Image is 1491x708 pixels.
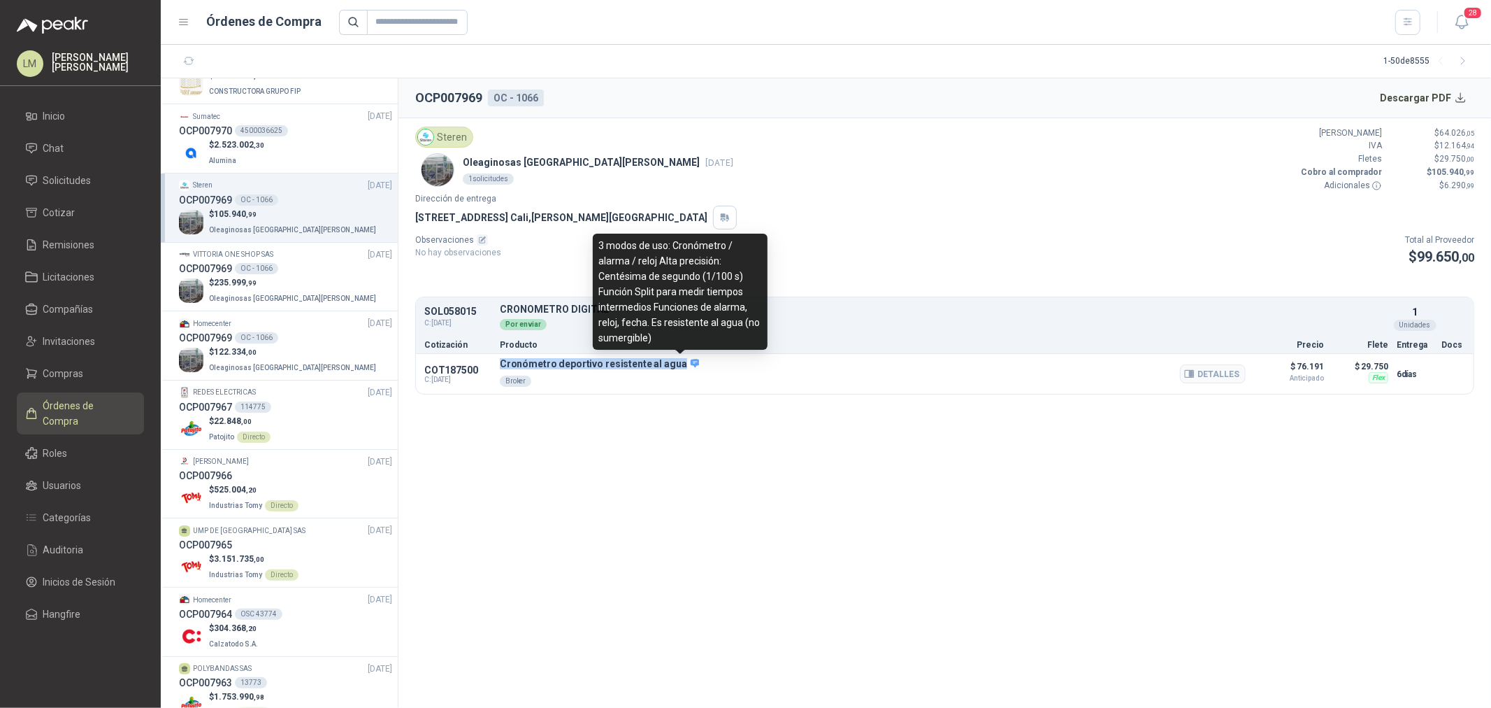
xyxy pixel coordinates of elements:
span: Compras [43,366,84,381]
img: Company Logo [179,456,190,467]
span: Cotizar [43,205,75,220]
img: Company Logo [422,154,454,186]
span: Auditoria [43,542,84,558]
span: [DATE] [368,663,392,676]
a: Órdenes de Compra [17,392,144,434]
span: Oleaginosas [GEOGRAPHIC_DATA][PERSON_NAME] [209,226,376,234]
span: Oleaginosas [GEOGRAPHIC_DATA][PERSON_NAME] [209,364,376,371]
span: 29.750 [1439,154,1474,164]
div: Unidades [1394,320,1436,331]
h3: OCP007969 [179,330,232,346]
div: OSC 43774 [235,609,282,620]
span: ,30 [254,141,264,149]
p: COT187500 [424,364,491,376]
p: Steren [193,180,213,191]
p: $ [1405,246,1474,268]
span: 99.650 [1417,248,1474,265]
span: ,99 [1464,169,1474,176]
span: Inicio [43,108,66,124]
a: Inicios de Sesión [17,569,144,595]
img: Company Logo [179,624,203,649]
a: Company Logo[PERSON_NAME][DATE] OCP007966Company Logo$525.004,20Industrias TomyDirecto [179,455,392,513]
span: 6.290 [1444,180,1474,190]
span: 64.026 [1439,128,1474,138]
span: ,05 [1466,129,1474,137]
span: 235.999 [214,278,257,288]
p: CRONOMETRO DIGITAL [500,304,1388,315]
h3: OCP007967 [179,399,232,415]
h3: OCP007969 [179,192,232,208]
p: $ [1390,139,1474,153]
span: Oleaginosas [GEOGRAPHIC_DATA][PERSON_NAME] [209,295,376,302]
p: Adicionales [1298,179,1382,192]
p: Docs [1441,341,1465,349]
div: Broker [500,376,531,387]
p: Cronómetro deportivo resistente al agua [500,358,699,371]
span: Industrias Tomy [209,502,262,509]
span: ,00 [246,348,257,356]
p: IVA [1298,139,1382,153]
a: Auditoria [17,537,144,563]
p: Sumatec [193,111,220,122]
span: Hangfire [43,607,81,622]
img: Company Logo [179,318,190,330]
a: Company LogoHomecenter[DATE] OCP007964OSC 43774Company Logo$304.368,20Calzatodo S.A. [179,593,392,651]
p: REDES ELECTRICAS [193,387,256,398]
p: $ [209,276,379,290]
a: Chat [17,135,144,162]
div: LM [17,50,43,77]
img: Company Logo [179,417,203,441]
span: Alumina [209,157,236,164]
span: Roles [43,446,68,461]
h3: OCP007969 [179,261,232,276]
div: Steren [415,127,473,148]
img: Company Logo [179,141,203,165]
span: Remisiones [43,237,95,253]
p: [PERSON_NAME] [1298,127,1382,140]
img: Logo peakr [17,17,88,34]
div: Flex [1369,372,1388,383]
div: Directo [265,569,298,581]
span: Solicitudes [43,173,92,188]
span: Industrias Tomy [209,571,262,579]
span: ,99 [246,279,257,287]
span: C: [DATE] [424,376,491,384]
p: $ [209,622,261,635]
p: $ [209,208,379,221]
span: 3.151.735 [214,554,264,564]
p: $ [209,139,264,152]
p: [STREET_ADDRESS] Cali , [PERSON_NAME][GEOGRAPHIC_DATA] [415,210,707,225]
a: Company LogoSteren[DATE] OCP007969OC - 1066Company Logo$105.940,99Oleaginosas [GEOGRAPHIC_DATA][P... [179,179,392,236]
p: $ [1390,166,1474,179]
p: No hay observaciones [415,246,501,260]
p: UMP DE [GEOGRAPHIC_DATA] SAS [193,525,305,537]
p: $ [209,553,298,566]
span: 105.940 [1432,167,1474,177]
h3: OCP007964 [179,607,232,622]
img: Company Logo [179,348,203,372]
span: ,00 [1459,251,1474,264]
span: Chat [43,141,64,156]
img: Company Logo [179,111,190,122]
span: Inicios de Sesión [43,574,116,590]
p: Flete [1332,341,1388,349]
h2: OCP007969 [415,88,482,108]
p: $ [209,691,271,704]
span: 525.004 [214,485,257,495]
h3: OCP007970 [179,123,232,139]
div: Directo [265,500,298,511]
a: Roles [17,440,144,467]
a: Compañías [17,296,144,323]
div: 4500036625 [235,125,288,136]
p: Total al Proveedor [1405,234,1474,247]
span: [DATE] [368,593,392,607]
a: Usuarios [17,472,144,499]
p: Oleaginosas [GEOGRAPHIC_DATA][PERSON_NAME] [463,155,733,170]
a: Company LogoREDES ELECTRICAS[DATE] OCP007967114775Company Logo$22.848,00PatojitoDirecto [179,386,392,444]
img: Company Logo [179,180,190,191]
p: Cobro al comprador [1298,166,1382,179]
a: Remisiones [17,232,144,258]
p: 6 días [1397,366,1433,383]
span: Usuarios [43,478,82,493]
div: 1 - 50 de 8555 [1383,50,1474,73]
